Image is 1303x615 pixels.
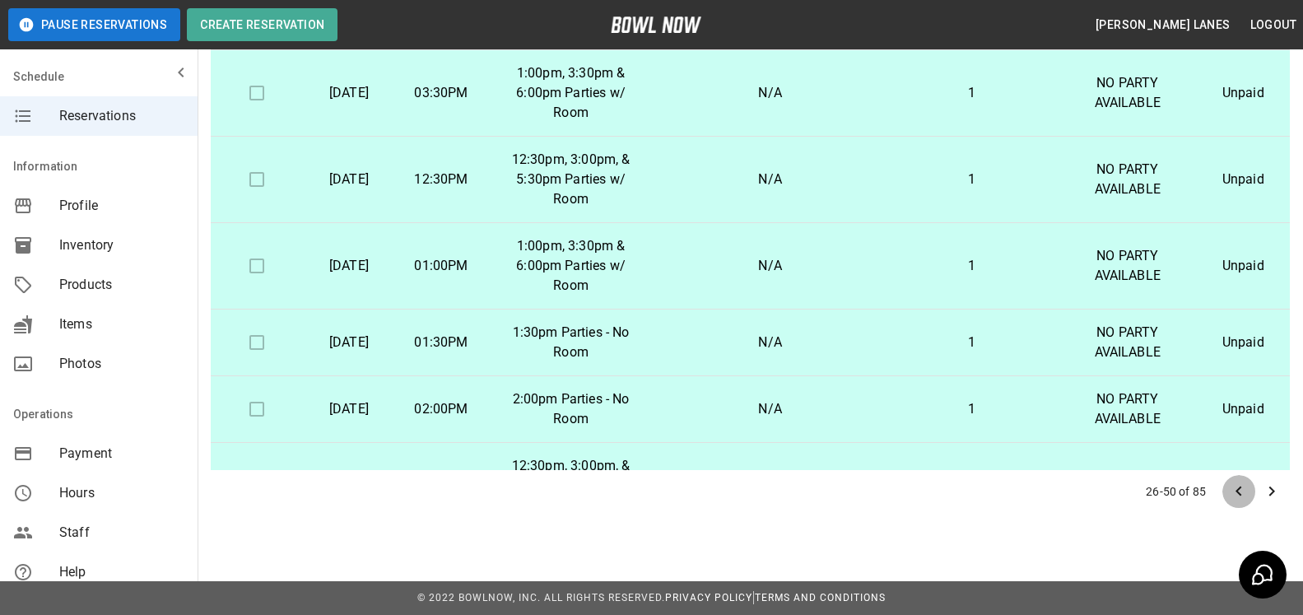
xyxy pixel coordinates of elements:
[1244,10,1303,40] button: Logout
[755,592,886,603] a: Terms and Conditions
[316,333,382,352] p: [DATE]
[1255,475,1288,508] button: Go to next page
[408,333,474,352] p: 01:30PM
[408,170,474,189] p: 12:30PM
[500,63,641,123] p: 1:00pm, 3:30pm & 6:00pm Parties w/ Room
[668,170,873,189] p: N/A
[899,83,1045,103] p: 1
[1146,483,1206,500] p: 26-50 of 85
[1072,73,1184,113] p: NO PARTY AVAILABLE
[408,256,474,276] p: 01:00PM
[500,150,641,209] p: 12:30pm, 3:00pm, & 5:30pm Parties w/ Room
[1222,475,1255,508] button: Go to previous page
[1072,246,1184,286] p: NO PARTY AVAILABLE
[8,8,180,41] button: Pause Reservations
[59,444,184,464] span: Payment
[417,592,665,603] span: © 2022 BowlNow, Inc. All Rights Reserved.
[59,483,184,503] span: Hours
[1072,466,1184,506] p: NO PARTY AVAILABLE
[899,170,1045,189] p: 1
[408,83,474,103] p: 03:30PM
[1072,389,1184,429] p: NO PARTY AVAILABLE
[316,256,382,276] p: [DATE]
[59,523,184,543] span: Staff
[316,399,382,419] p: [DATE]
[1089,10,1237,40] button: [PERSON_NAME] Lanes
[316,83,382,103] p: [DATE]
[500,323,641,362] p: 1:30pm Parties - No Room
[187,8,337,41] button: Create Reservation
[1210,83,1277,103] p: Unpaid
[668,333,873,352] p: N/A
[316,170,382,189] p: [DATE]
[59,196,184,216] span: Profile
[1210,170,1277,189] p: Unpaid
[59,562,184,582] span: Help
[1210,333,1277,352] p: Unpaid
[899,399,1045,419] p: 1
[668,256,873,276] p: N/A
[500,236,641,296] p: 1:00pm, 3:30pm & 6:00pm Parties w/ Room
[611,16,701,33] img: logo
[408,399,474,419] p: 02:00PM
[665,592,752,603] a: Privacy Policy
[668,399,873,419] p: N/A
[59,275,184,295] span: Products
[1072,323,1184,362] p: NO PARTY AVAILABLE
[899,256,1045,276] p: 1
[59,314,184,334] span: Items
[59,235,184,255] span: Inventory
[500,456,641,515] p: 12:30pm, 3:00pm, & 5:30pm Parties w/ Room
[668,83,873,103] p: N/A
[899,333,1045,352] p: 1
[59,106,184,126] span: Reservations
[1072,160,1184,199] p: NO PARTY AVAILABLE
[1210,256,1277,276] p: Unpaid
[59,354,184,374] span: Photos
[1210,399,1277,419] p: Unpaid
[500,389,641,429] p: 2:00pm Parties - No Room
